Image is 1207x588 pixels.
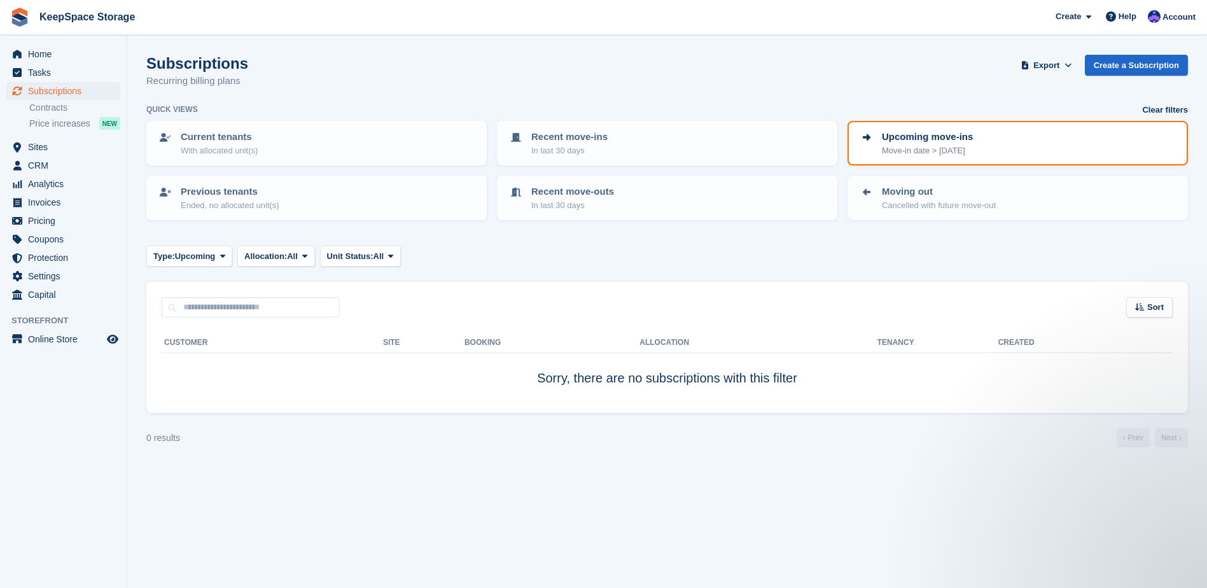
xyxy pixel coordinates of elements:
a: Clear filters [1142,104,1188,116]
a: Next [1155,428,1188,447]
span: Help [1119,10,1136,23]
span: Sorry, there are no subscriptions with this filter [537,371,797,385]
span: Type: [153,250,175,263]
th: Allocation [639,333,877,353]
div: 0 results [146,431,180,445]
p: Ended, no allocated unit(s) [181,199,279,212]
span: CRM [28,157,104,174]
a: menu [6,286,120,304]
button: Unit Status: All [320,246,401,267]
div: NEW [99,117,120,130]
a: menu [6,330,120,348]
span: Unit Status: [327,250,373,263]
p: In last 30 days [531,144,608,157]
span: Upcoming [175,250,216,263]
span: Storefront [11,314,127,327]
span: Sites [28,138,104,156]
h6: Quick views [146,104,198,115]
span: Export [1033,59,1059,72]
span: Analytics [28,175,104,193]
span: Sort [1147,301,1164,314]
th: Site [383,333,464,353]
a: menu [6,45,120,63]
span: Allocation: [244,250,287,263]
a: Preview store [105,332,120,347]
span: Home [28,45,104,63]
th: Booking [464,333,639,353]
img: Chloe Clark [1148,10,1161,23]
a: menu [6,193,120,211]
a: KeepSpace Storage [34,6,140,27]
p: Upcoming move-ins [882,130,973,144]
span: Protection [28,249,104,267]
th: Tenancy [877,333,922,353]
p: Recent move-outs [531,185,614,199]
p: With allocated unit(s) [181,144,258,157]
span: Create [1056,10,1081,23]
p: Previous tenants [181,185,279,199]
span: All [373,250,384,263]
img: stora-icon-8386f47178a22dfd0bd8f6a31ec36ba5ce8667c1dd55bd0f319d3a0aa187defe.svg [10,8,29,27]
a: Previous tenants Ended, no allocated unit(s) [148,177,485,219]
a: menu [6,267,120,285]
a: menu [6,82,120,100]
span: Invoices [28,193,104,211]
th: Created [998,333,1173,353]
span: Pricing [28,212,104,230]
p: Recent move-ins [531,130,608,144]
p: Recurring billing plans [146,74,248,88]
a: menu [6,157,120,174]
a: Recent move-outs In last 30 days [498,177,836,219]
a: Previous [1117,428,1150,447]
span: All [287,250,298,263]
p: Cancelled with future move-out [882,199,996,212]
a: menu [6,64,120,81]
a: menu [6,212,120,230]
a: Moving out Cancelled with future move-out [849,177,1187,219]
span: Tasks [28,64,104,81]
p: Move-in date > [DATE] [882,144,973,157]
button: Type: Upcoming [146,246,232,267]
a: Price increases NEW [29,116,120,130]
a: menu [6,175,120,193]
a: menu [6,138,120,156]
span: Online Store [28,330,104,348]
nav: Page [1114,428,1190,447]
button: Export [1019,55,1075,76]
p: Current tenants [181,130,258,144]
span: Coupons [28,230,104,248]
p: Moving out [882,185,996,199]
span: Capital [28,286,104,304]
a: Upcoming move-ins Move-in date > [DATE] [849,122,1187,164]
a: menu [6,230,120,248]
a: Current tenants With allocated unit(s) [148,122,485,164]
span: Subscriptions [28,82,104,100]
a: menu [6,249,120,267]
th: Customer [162,333,383,353]
p: In last 30 days [531,199,614,212]
button: Allocation: All [237,246,315,267]
a: Recent move-ins In last 30 days [498,122,836,164]
span: Price increases [29,118,90,130]
span: Account [1162,11,1196,24]
a: Contracts [29,102,120,114]
a: Create a Subscription [1085,55,1188,76]
span: Settings [28,267,104,285]
h1: Subscriptions [146,55,248,72]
